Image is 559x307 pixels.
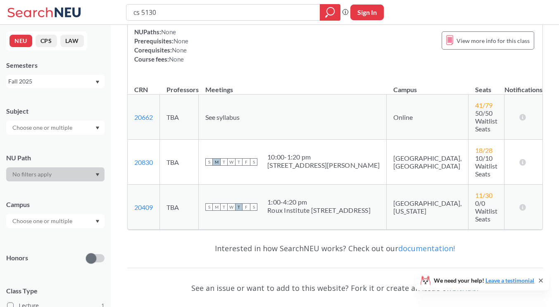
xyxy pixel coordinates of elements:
svg: Dropdown arrow [95,173,100,176]
input: Class, professor, course number, "phrase" [133,5,314,19]
div: CRN [134,85,148,94]
div: 1:00 - 4:20 pm [267,198,371,206]
div: Dropdown arrow [6,214,105,228]
span: T [235,203,243,211]
span: S [250,158,257,166]
th: Campus [387,77,469,95]
span: None [169,55,184,63]
span: None [174,37,188,45]
div: Semesters [6,61,105,70]
input: Choose one or multiple [8,123,78,133]
a: Leave a testimonial [485,277,534,284]
span: S [250,203,257,211]
a: 20830 [134,158,153,166]
input: Choose one or multiple [8,216,78,226]
td: TBA [160,95,199,140]
button: CPS [36,35,57,47]
a: 20409 [134,203,153,211]
th: Seats [469,77,504,95]
span: S [205,203,213,211]
div: [STREET_ADDRESS][PERSON_NAME] [267,161,380,169]
svg: Dropdown arrow [95,126,100,130]
span: F [243,203,250,211]
span: 41 / 79 [475,101,492,109]
span: 50/50 Waitlist Seats [475,109,497,133]
td: Online [387,95,469,140]
span: None [172,46,187,54]
td: TBA [160,185,199,230]
span: S [205,158,213,166]
a: 20662 [134,113,153,121]
span: Class Type [6,286,105,295]
div: Dropdown arrow [6,121,105,135]
div: Fall 2025Dropdown arrow [6,75,105,88]
th: Professors [160,77,199,95]
span: W [228,158,235,166]
td: [GEOGRAPHIC_DATA], [US_STATE] [387,185,469,230]
div: Dropdown arrow [6,167,105,181]
div: Roux Institute [STREET_ADDRESS] [267,206,371,214]
span: 11 / 30 [475,191,492,199]
div: Campus [6,200,105,209]
span: 10/10 Waitlist Seats [475,154,497,178]
span: 18 / 28 [475,146,492,154]
span: T [220,203,228,211]
div: NU Path [6,153,105,162]
span: T [235,158,243,166]
th: Meetings [199,77,387,95]
span: 0/0 Waitlist Seats [475,199,497,223]
div: 10:00 - 1:20 pm [267,153,380,161]
div: NUPaths: Prerequisites: Corequisites: Course fees: [134,27,188,64]
button: NEU [10,35,32,47]
div: Interested in how SearchNEU works? Check out our [127,236,543,260]
span: M [213,203,220,211]
span: F [243,158,250,166]
th: Notifications [504,77,542,95]
svg: Dropdown arrow [95,81,100,84]
button: Sign In [350,5,384,20]
span: See syllabus [205,113,240,121]
button: LAW [60,35,84,47]
div: Subject [6,107,105,116]
svg: Dropdown arrow [95,220,100,223]
td: [GEOGRAPHIC_DATA], [GEOGRAPHIC_DATA] [387,140,469,185]
div: magnifying glass [320,4,340,21]
span: None [161,28,176,36]
p: Honors [6,253,28,263]
span: M [213,158,220,166]
span: W [228,203,235,211]
svg: magnifying glass [325,7,335,18]
span: View more info for this class [457,36,530,46]
span: We need your help! [434,278,534,283]
td: TBA [160,140,199,185]
a: documentation! [398,243,455,253]
span: T [220,158,228,166]
div: Fall 2025 [8,77,95,86]
div: See an issue or want to add to this website? Fork it or create an issue on . [127,276,543,300]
